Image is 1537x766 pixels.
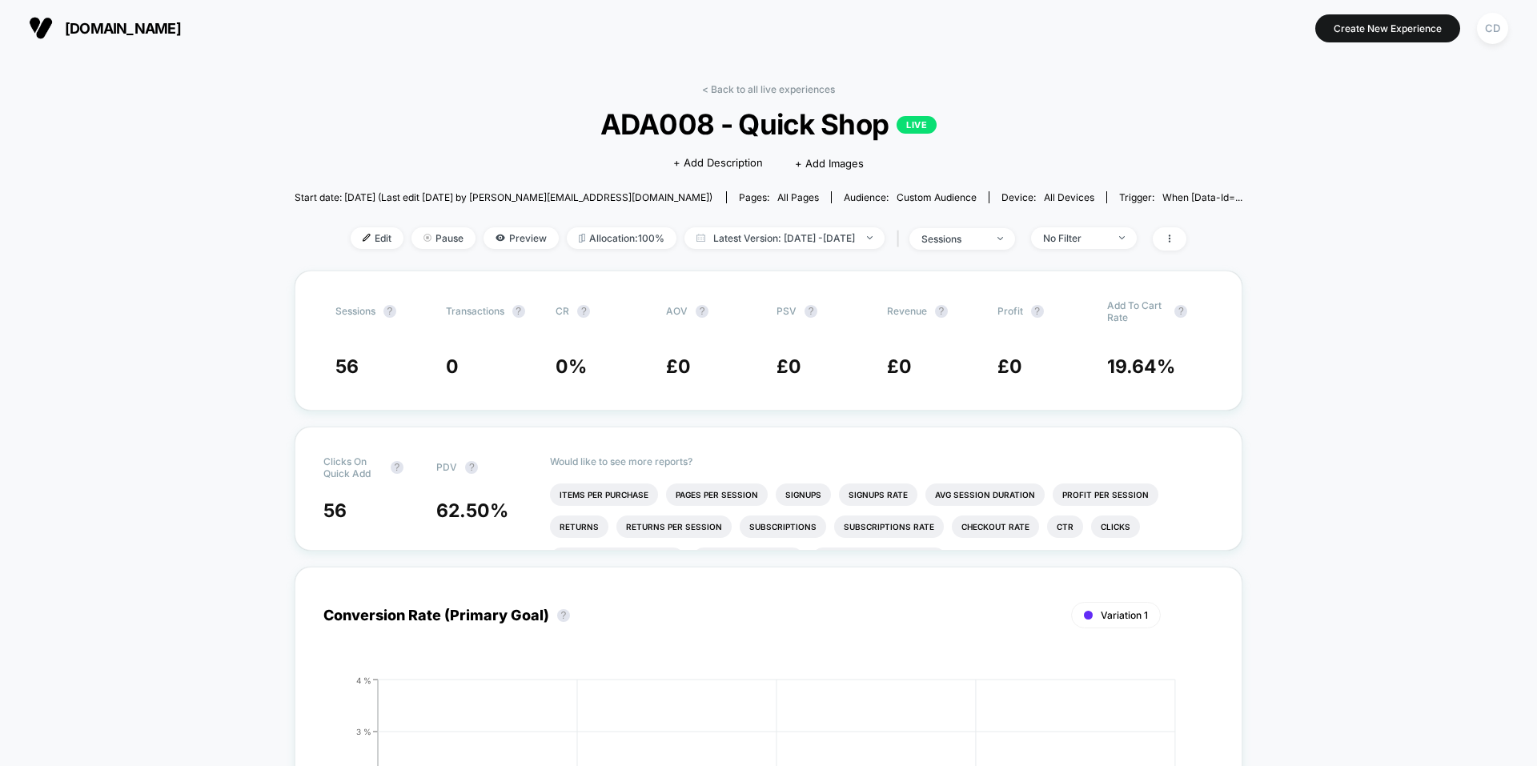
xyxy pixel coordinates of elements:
span: Latest Version: [DATE] - [DATE] [684,227,885,249]
span: | [893,227,909,251]
span: 0 [446,355,459,378]
span: 62.50 % [436,499,508,522]
li: Clicks On Quick Add Rate [550,547,684,570]
span: Custom Audience [897,191,977,203]
li: Subscriptions Rate [834,515,944,538]
img: rebalance [579,234,585,243]
img: end [867,236,873,239]
span: 0 [678,355,691,378]
span: CR [556,305,569,317]
span: £ [997,355,1022,378]
li: Returns Per Session [616,515,732,538]
span: Allocation: 100% [567,227,676,249]
span: Start date: [DATE] (Last edit [DATE] by [PERSON_NAME][EMAIL_ADDRESS][DOMAIN_NAME]) [295,191,712,203]
p: Would like to see more reports? [550,455,1214,467]
span: Clicks On Quick Add [323,455,383,479]
button: ? [1031,305,1044,318]
button: ? [383,305,396,318]
span: When [data-id=... [1162,191,1242,203]
span: Device: [989,191,1106,203]
li: Profit Per Session [1053,483,1158,506]
span: Profit [997,305,1023,317]
div: Trigger: [1119,191,1242,203]
button: ? [557,609,570,622]
span: Preview [484,227,559,249]
div: No Filter [1043,232,1107,244]
tspan: 3 % [356,726,371,736]
button: ? [805,305,817,318]
span: £ [887,355,912,378]
span: Variation 1 [1101,609,1148,621]
img: calendar [696,234,705,242]
span: Transactions [446,305,504,317]
span: £ [666,355,691,378]
li: Items Per Purchase [550,483,658,506]
img: end [997,237,1003,240]
button: ? [512,305,525,318]
button: Create New Experience [1315,14,1460,42]
p: LIVE [897,116,937,134]
button: ? [935,305,948,318]
span: AOV [666,305,688,317]
span: 19.64 % [1107,355,1175,378]
div: Audience: [844,191,977,203]
button: ? [577,305,590,318]
tspan: 4 % [356,675,371,684]
button: ? [465,461,478,474]
div: sessions [921,233,985,245]
span: Revenue [887,305,927,317]
img: end [423,234,431,242]
span: £ [777,355,801,378]
img: Visually logo [29,16,53,40]
span: PDV [436,461,457,473]
img: edit [363,234,371,242]
span: [DOMAIN_NAME] [65,20,181,37]
span: 0 % [556,355,587,378]
span: Add To Cart Rate [1107,299,1166,323]
span: 0 [1009,355,1022,378]
span: Sessions [335,305,375,317]
span: all pages [777,191,819,203]
span: PSV [777,305,797,317]
li: Clicks [1091,515,1140,538]
div: Pages: [739,191,819,203]
li: Signups Rate [839,483,917,506]
span: + Add Description [673,155,763,171]
span: Edit [351,227,403,249]
li: Pages Per Session [666,483,768,506]
li: Returns [550,515,608,538]
span: 0 [789,355,801,378]
li: Subscriptions [740,515,826,538]
li: Clicks On Swatches Rate [812,547,946,570]
li: Ctr [1047,515,1083,538]
div: CD [1477,13,1508,44]
span: 56 [335,355,359,378]
span: 0 [899,355,912,378]
li: Signups [776,483,831,506]
button: ? [696,305,708,318]
li: Avg Session Duration [925,483,1045,506]
li: Clicks On Swatches [692,547,804,570]
span: ADA008 - Quick Shop [342,107,1195,141]
button: [DOMAIN_NAME] [24,15,186,41]
span: Pause [411,227,476,249]
button: ? [1174,305,1187,318]
span: all devices [1044,191,1094,203]
button: ? [391,461,403,474]
button: CD [1472,12,1513,45]
a: < Back to all live experiences [702,83,835,95]
li: Checkout Rate [952,515,1039,538]
span: + Add Images [795,157,864,170]
span: 56 [323,499,347,522]
img: end [1119,236,1125,239]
